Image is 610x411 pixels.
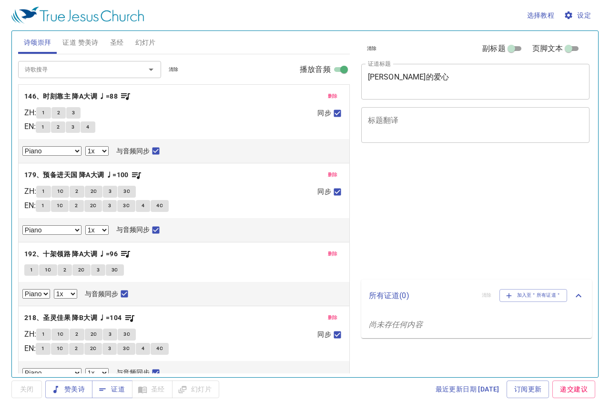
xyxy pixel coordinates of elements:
span: 3C [123,201,130,210]
div: 所有证道(0)清除加入至＂所有证道＂ [361,280,592,311]
button: 3 [102,200,117,211]
span: 4 [142,344,144,353]
span: 删除 [328,170,338,179]
span: 删除 [328,92,338,100]
button: 删除 [322,90,344,102]
span: 1 [42,187,45,196]
span: 递交建议 [560,383,588,395]
span: 同步 [317,330,331,340]
button: 证道 [92,381,132,398]
span: 同步 [317,187,331,197]
button: 4 [81,121,95,133]
button: 1 [36,329,51,340]
span: 与音频同步 [116,225,150,235]
button: 4 [136,200,150,211]
b: 146、时刻靠主 降A大调 ♩=88 [24,90,118,102]
span: 1C [57,187,64,196]
span: 3 [71,123,74,131]
button: 3C [106,264,124,276]
iframe: from-child [357,153,545,276]
span: 1 [41,344,44,353]
span: 最近更新日期 [DATE] [436,383,499,395]
p: 所有证道 ( 0 ) [369,290,474,301]
span: 2 [75,330,78,339]
p: ZH : [24,329,36,340]
select: Select Track [22,368,81,378]
button: 2 [69,200,83,211]
span: 清除 [367,44,377,53]
a: 最近更新日期 [DATE] [432,381,503,398]
button: 加入至＂所有证道＂ [499,289,568,301]
span: 3C [123,187,130,196]
span: 1C [57,330,64,339]
button: 删除 [322,312,344,323]
button: 选择教程 [523,7,559,24]
button: Open [144,63,158,76]
span: 删除 [328,250,338,258]
button: 1C [51,329,70,340]
button: 清除 [163,64,184,75]
span: 2C [91,330,97,339]
button: 3 [91,264,105,276]
button: 2 [51,121,65,133]
span: 证道 赞美诗 [62,37,98,49]
i: 尚未存任何内容 [369,320,423,329]
button: 3 [103,186,117,197]
img: True Jesus Church [11,7,144,24]
span: 3 [108,201,111,210]
button: 清除 [361,43,383,54]
b: 179、预备进天国 降A大调 ♩=100 [24,169,129,181]
button: 1C [51,200,69,211]
button: 删除 [322,248,344,260]
span: 4C [156,344,163,353]
button: 1C [51,343,69,354]
b: 218、圣灵佳果 降B大调 ♩=104 [24,312,122,324]
span: 1 [30,266,33,274]
span: 1 [41,123,44,131]
button: 4 [136,343,150,354]
span: 2C [90,344,97,353]
button: 2 [69,343,83,354]
span: 3 [109,330,112,339]
button: 2C [84,343,102,354]
span: 2 [75,344,78,353]
button: 4C [151,200,169,211]
p: EN : [24,200,36,211]
button: 3 [66,121,80,133]
span: 2C [90,201,97,210]
span: 赞美诗 [53,383,85,395]
button: 192、十架领路 降A大调 ♩=96 [24,248,132,260]
span: 2 [57,109,60,117]
button: 1C [39,264,57,276]
b: 192、十架领路 降A大调 ♩=96 [24,248,118,260]
span: 证道 [100,383,125,395]
select: Playback Rate [85,368,109,378]
span: 设定 [566,10,591,21]
span: 3 [108,344,111,353]
span: 与音频同步 [85,289,119,299]
span: 3C [123,330,130,339]
span: 订阅更新 [514,383,542,395]
button: 1 [36,107,51,119]
span: 1 [41,201,44,210]
button: 1 [36,200,50,211]
span: 页脚文本 [532,43,563,54]
select: Select Track [22,225,81,235]
button: 3C [117,200,135,211]
button: 2 [51,107,66,119]
span: 1C [57,201,63,210]
button: 1C [51,186,70,197]
span: 3 [97,266,100,274]
span: 1 [42,109,45,117]
span: 4 [86,123,89,131]
span: 3 [72,109,75,117]
button: 2 [70,329,84,340]
span: 副标题 [482,43,505,54]
span: 幻灯片 [135,37,156,49]
span: 1C [45,266,51,274]
span: 3 [109,187,112,196]
p: EN : [24,343,36,354]
button: 删除 [322,169,344,180]
select: Select Track [22,289,50,299]
a: 递交建议 [552,381,595,398]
